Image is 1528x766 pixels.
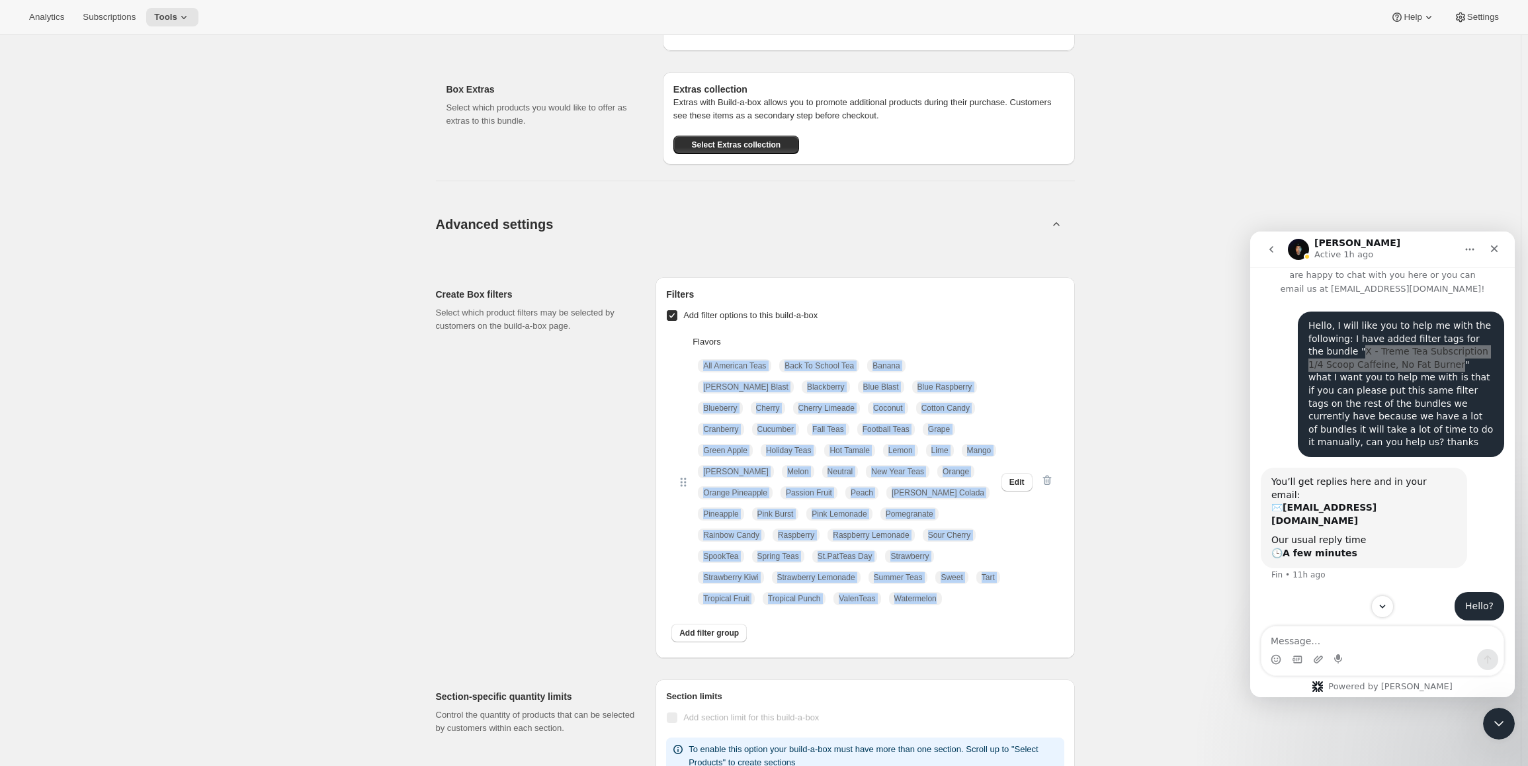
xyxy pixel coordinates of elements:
[29,12,64,22] span: Analytics
[871,466,924,477] span: New Year Teas
[863,382,899,392] span: Blue Blast
[928,424,950,435] span: Grape
[436,708,635,735] p: Control the quantity of products that can be selected by customers within each section.
[812,424,844,435] span: Fall Teas
[446,83,642,96] h2: Box Extras
[786,488,832,498] span: Passion Fruit
[890,551,929,562] span: Strawberry
[703,593,749,604] span: Tropical Fruit
[75,8,144,26] button: Subscriptions
[1382,8,1443,26] button: Help
[807,382,845,392] span: Blackberry
[703,361,766,371] span: All American Teas
[1404,12,1422,22] span: Help
[703,530,759,540] span: Rainbow Candy
[703,403,737,413] span: Blueberry
[666,288,1064,301] h6: Filters
[703,572,758,583] span: Strawberry Kiwi
[768,593,821,604] span: Tropical Punch
[1467,12,1499,22] span: Settings
[766,445,811,456] span: Holiday Teas
[873,403,903,413] span: Coconut
[703,466,769,477] span: [PERSON_NAME]
[757,509,794,519] span: Pink Burst
[428,198,1056,249] button: Advanced settings
[691,140,781,150] span: Select Extras collection
[982,572,995,583] span: Tart
[146,8,198,26] button: Tools
[894,593,937,604] span: Watermelon
[943,466,969,477] span: Orange
[703,382,788,392] span: [PERSON_NAME] Blast
[21,8,72,26] button: Analytics
[1001,473,1033,491] button: Edit
[778,530,814,540] span: Raspberry
[673,136,799,154] button: Select Extras collection
[917,382,972,392] span: Blue Raspberry
[886,509,933,519] span: Pomegranate
[703,509,738,519] span: Pineapple
[812,509,867,519] span: Pink Lemonade
[436,214,554,235] span: Advanced settings
[888,445,913,456] span: Lemon
[703,424,738,435] span: Cranberry
[154,12,177,22] span: Tools
[1446,8,1507,26] button: Settings
[436,288,635,301] h2: Create Box filters
[777,572,855,583] span: Strawberry Lemonade
[671,624,747,642] button: Add filter group
[921,403,970,413] span: Cotton Candy
[833,530,909,540] span: Raspberry Lemonade
[863,424,910,435] span: Football Teas
[703,551,738,562] span: SpookTea
[666,690,1064,703] h6: Section limits
[703,445,747,456] span: Green Apple
[83,12,136,22] span: Subscriptions
[436,690,635,703] h2: Section-specific quantity limits
[941,572,962,583] span: Sweet
[785,361,854,371] span: Back To School Tea
[757,424,794,435] span: Cucumber
[703,488,767,498] span: Orange Pineapple
[928,530,971,540] span: Sour Cherry
[892,488,984,498] span: [PERSON_NAME] Colada
[828,466,853,477] span: Neutral
[798,403,855,413] span: Cherry Limeade
[679,628,739,638] span: Add filter group
[1250,232,1515,697] iframe: Intercom live chat
[673,83,1064,96] h6: Extras collection
[1483,708,1515,740] iframe: Intercom live chat
[446,101,642,128] p: Select which products you would like to offer as extras to this bundle.
[756,403,780,413] span: Cherry
[436,306,635,333] p: Select which product filters may be selected by customers on the build-a-box page.
[839,593,875,604] span: ValenTeas
[931,445,949,456] span: Lime
[683,310,818,320] span: Add filter options to this build-a-box
[787,466,809,477] span: Melon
